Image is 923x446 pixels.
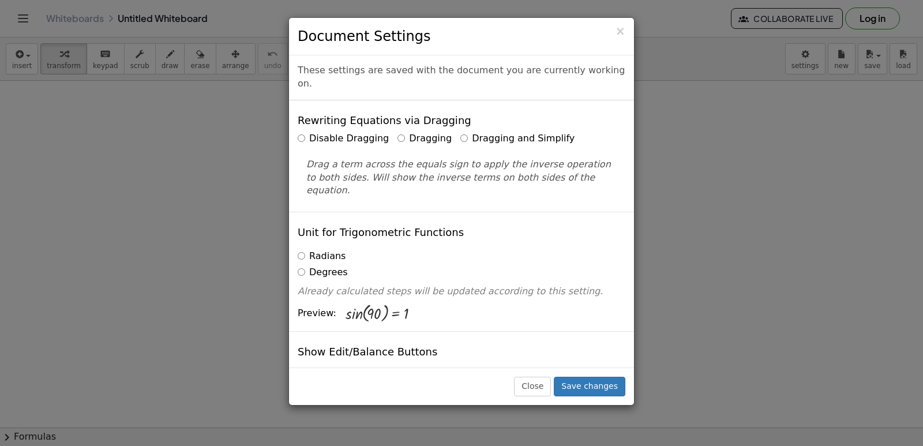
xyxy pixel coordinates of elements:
input: Dragging and Simplify [460,134,468,142]
span: × [615,24,625,38]
label: Dragging and Simplify [460,132,575,145]
input: Radians [298,252,305,260]
label: Dragging [397,132,452,145]
label: Degrees [298,266,348,279]
h4: Unit for Trigonometric Functions [298,227,464,238]
button: Close [514,377,551,396]
button: Save changes [554,377,625,396]
div: These settings are saved with the document you are currently working on. [289,55,634,100]
input: Degrees [298,268,305,276]
h4: Rewriting Equations via Dragging [298,115,471,126]
h4: Show Edit/Balance Buttons [298,346,437,358]
p: Already calculated steps will be updated according to this setting. [298,285,625,298]
h3: Document Settings [298,27,625,46]
label: Disable Dragging [298,132,389,145]
button: Close [615,25,625,38]
input: Disable Dragging [298,134,305,142]
label: Radians [298,250,346,263]
label: Show Edit/Balance Buttons [298,368,433,381]
p: Drag a term across the equals sign to apply the inverse operation to both sides. Will show the in... [306,158,617,198]
span: Preview: [298,307,336,320]
input: Dragging [397,134,405,142]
